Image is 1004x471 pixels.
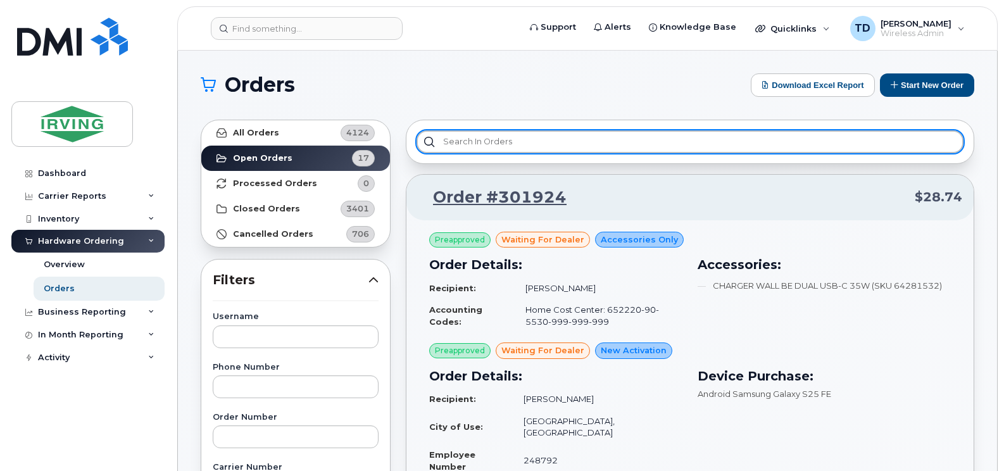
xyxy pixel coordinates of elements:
strong: Accounting Codes: [429,305,482,327]
label: Order Number [213,413,379,422]
strong: Open Orders [233,153,292,163]
span: Filters [213,271,368,289]
h3: Order Details: [429,367,682,386]
a: Order #301924 [418,186,567,209]
a: Open Orders17 [201,146,390,171]
strong: All Orders [233,128,279,138]
span: Preapproved [435,345,485,356]
li: CHARGER WALL BE DUAL USB-C 35W (SKU 64281532) [698,280,951,292]
span: 0 [363,177,369,189]
td: [PERSON_NAME] [514,277,682,299]
strong: Recipient: [429,283,476,293]
h3: Accessories: [698,255,951,274]
a: Closed Orders3401 [201,196,390,222]
strong: City of Use: [429,422,483,432]
strong: Processed Orders [233,179,317,189]
td: Home Cost Center: 652220-90-5530-999-999-999 [514,299,682,332]
strong: Closed Orders [233,204,300,214]
input: Search in orders [417,130,963,153]
span: Android Samsung Galaxy S25 FE [698,389,831,399]
span: 706 [352,228,369,240]
td: [GEOGRAPHIC_DATA], [GEOGRAPHIC_DATA] [512,410,682,444]
h3: Device Purchase: [698,367,951,386]
h3: Order Details: [429,255,682,274]
span: waiting for dealer [501,344,584,356]
label: Phone Number [213,363,379,372]
span: 4124 [346,127,369,139]
span: waiting for dealer [501,234,584,246]
span: 17 [358,152,369,164]
a: Cancelled Orders706 [201,222,390,247]
span: 3401 [346,203,369,215]
a: All Orders4124 [201,120,390,146]
span: Orders [225,75,295,94]
button: Download Excel Report [751,73,875,97]
a: Processed Orders0 [201,171,390,196]
strong: Cancelled Orders [233,229,313,239]
strong: Recipient: [429,394,476,404]
label: Username [213,313,379,321]
span: $28.74 [915,188,962,206]
button: Start New Order [880,73,974,97]
span: Preapproved [435,234,485,246]
span: New Activation [601,344,667,356]
span: Accessories Only [601,234,678,246]
td: [PERSON_NAME] [512,388,682,410]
